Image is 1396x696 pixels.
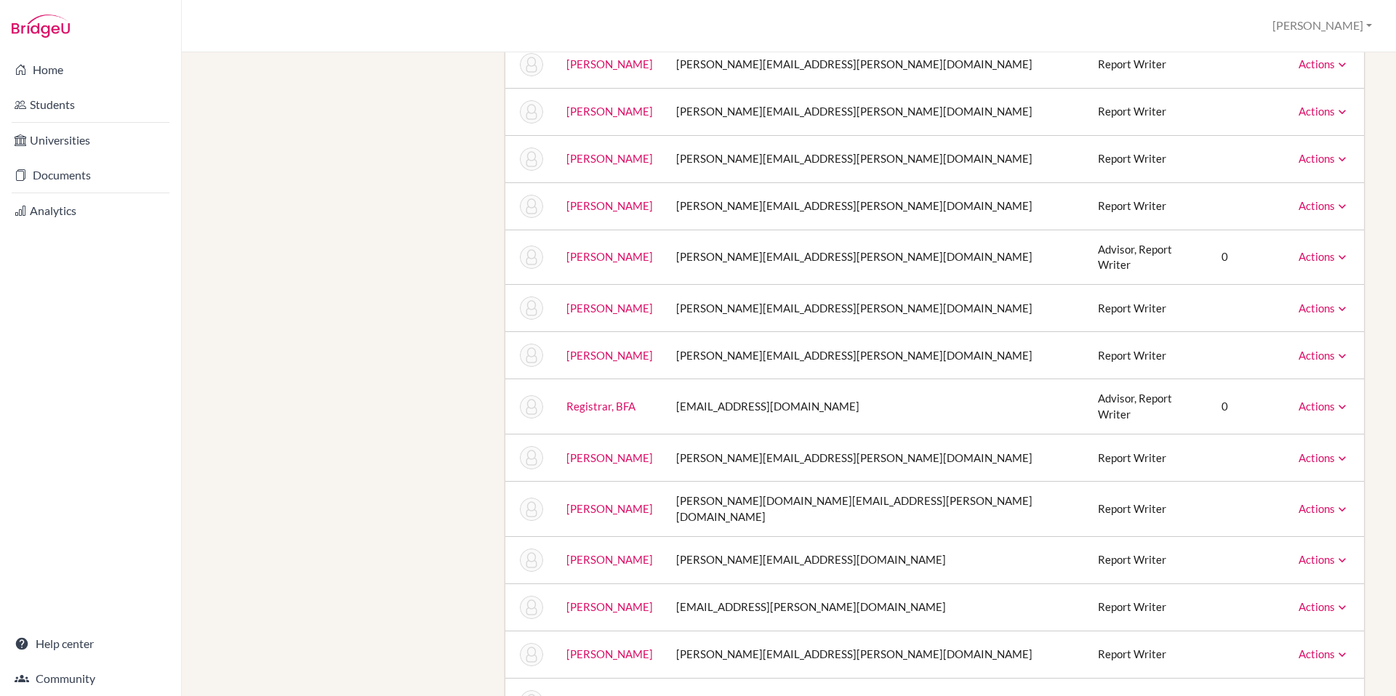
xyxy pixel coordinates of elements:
a: [PERSON_NAME] [566,600,653,613]
a: Actions [1299,57,1349,70]
a: [PERSON_NAME] [566,502,653,515]
td: [PERSON_NAME][EMAIL_ADDRESS][PERSON_NAME][DOMAIN_NAME] [665,182,1087,230]
a: Help center [3,629,178,658]
td: [PERSON_NAME][EMAIL_ADDRESS][PERSON_NAME][DOMAIN_NAME] [665,434,1087,482]
a: Actions [1299,451,1349,464]
a: [PERSON_NAME] [566,302,653,315]
a: [PERSON_NAME] [566,57,653,70]
td: Report Writer [1086,332,1209,379]
a: Actions [1299,647,1349,660]
td: [PERSON_NAME][EMAIL_ADDRESS][PERSON_NAME][DOMAIN_NAME] [665,135,1087,182]
td: Report Writer [1086,584,1209,631]
td: Report Writer [1086,41,1209,88]
td: Report Writer [1086,537,1209,584]
a: Students [3,90,178,119]
img: (Archived) Isaac Micheals [520,53,543,76]
td: [PERSON_NAME][EMAIL_ADDRESS][PERSON_NAME][DOMAIN_NAME] [665,332,1087,379]
a: [PERSON_NAME] [566,553,653,566]
td: Report Writer [1086,88,1209,135]
a: [PERSON_NAME] [566,451,653,464]
img: (Archived) Jeremy Pusey [520,344,543,367]
a: Actions [1299,600,1349,613]
a: Actions [1299,199,1349,212]
td: Report Writer [1086,285,1209,332]
td: 0 [1210,379,1287,434]
td: [PERSON_NAME][EMAIL_ADDRESS][PERSON_NAME][DOMAIN_NAME] [665,285,1087,332]
a: Community [3,664,178,693]
a: Registrar, BFA [566,400,635,413]
td: Report Writer [1086,482,1209,537]
img: (Archived) Susan Steele [520,643,543,666]
a: [PERSON_NAME] [566,199,653,212]
img: (Archived) Emily Orr [520,246,543,269]
a: Analytics [3,196,178,225]
a: [PERSON_NAME] [566,647,653,660]
td: Advisor, Report Writer [1086,230,1209,285]
td: Advisor, Report Writer [1086,379,1209,434]
td: [PERSON_NAME][DOMAIN_NAME][EMAIL_ADDRESS][PERSON_NAME][DOMAIN_NAME] [665,482,1087,537]
td: Report Writer [1086,182,1209,230]
td: [PERSON_NAME][EMAIL_ADDRESS][PERSON_NAME][DOMAIN_NAME] [665,88,1087,135]
td: [PERSON_NAME][EMAIL_ADDRESS][PERSON_NAME][DOMAIN_NAME] [665,230,1087,285]
a: Actions [1299,502,1349,515]
td: Report Writer [1086,434,1209,482]
td: 0 [1210,230,1287,285]
button: [PERSON_NAME] [1266,12,1379,39]
a: Actions [1299,553,1349,566]
a: Actions [1299,302,1349,315]
img: (Archived) Kathryn Nathan [520,100,543,124]
a: Actions [1299,400,1349,413]
td: [EMAIL_ADDRESS][PERSON_NAME][DOMAIN_NAME] [665,584,1087,631]
td: [PERSON_NAME][EMAIL_ADDRESS][PERSON_NAME][DOMAIN_NAME] [665,631,1087,679]
a: Actions [1299,349,1349,362]
a: [PERSON_NAME] [566,250,653,263]
a: Actions [1299,152,1349,165]
a: Actions [1299,105,1349,118]
img: (Archived) Peter Olson [520,195,543,218]
img: (Archived) Rebekah Sharp [520,498,543,521]
td: [PERSON_NAME][EMAIL_ADDRESS][DOMAIN_NAME] [665,537,1087,584]
a: [PERSON_NAME] [566,152,653,165]
img: (Archived) Amanda Rumbaugh [520,446,543,469]
img: Bridge-U [12,15,70,38]
img: (Archived) Robert Shuman [520,596,543,619]
td: Report Writer [1086,631,1209,679]
a: Universities [3,126,178,155]
img: (Archived) Julie Peck [520,296,543,320]
a: Documents [3,161,178,190]
a: Home [3,55,178,84]
img: (Archived) Anthony Olson [520,147,543,171]
img: (Archived) Hannah Shoop [520,549,543,572]
img: BFA Registrar [520,395,543,418]
td: [EMAIL_ADDRESS][DOMAIN_NAME] [665,379,1087,434]
td: Report Writer [1086,135,1209,182]
a: [PERSON_NAME] [566,105,653,118]
td: [PERSON_NAME][EMAIL_ADDRESS][PERSON_NAME][DOMAIN_NAME] [665,41,1087,88]
a: [PERSON_NAME] [566,349,653,362]
a: Actions [1299,250,1349,263]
